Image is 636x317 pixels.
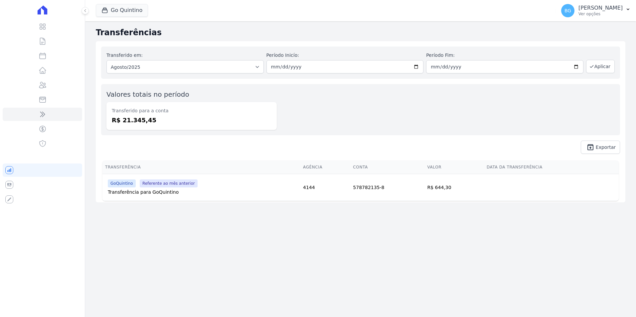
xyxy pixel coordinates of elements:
[108,189,298,195] div: Transferência para GoQuintino
[484,160,608,174] th: Data da Transferência
[596,145,616,149] span: Exportar
[564,8,571,13] span: BG
[426,52,583,59] label: Período Fim:
[112,107,271,114] dt: Transferido para a conta
[102,160,300,174] th: Transferência
[586,143,594,151] i: unarchive
[581,141,620,154] a: unarchive Exportar
[106,53,143,58] label: Transferido em:
[112,116,271,125] dd: R$ 21.345,45
[96,27,625,39] h2: Transferências
[425,160,484,174] th: Valor
[300,174,350,201] td: 4144
[108,179,136,187] span: GoQuintino
[586,60,615,73] button: Aplicar
[96,4,148,17] button: Go Quintino
[578,11,623,17] p: Ver opções
[106,90,189,98] label: Valores totais no período
[578,5,623,11] p: [PERSON_NAME]
[300,160,350,174] th: Agência
[140,179,198,187] span: Referente ao mês anterior
[350,160,424,174] th: Conta
[266,52,424,59] label: Período Inicío:
[425,174,484,201] td: R$ 644,30
[556,1,636,20] button: BG [PERSON_NAME] Ver opções
[350,174,424,201] td: 578782135-8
